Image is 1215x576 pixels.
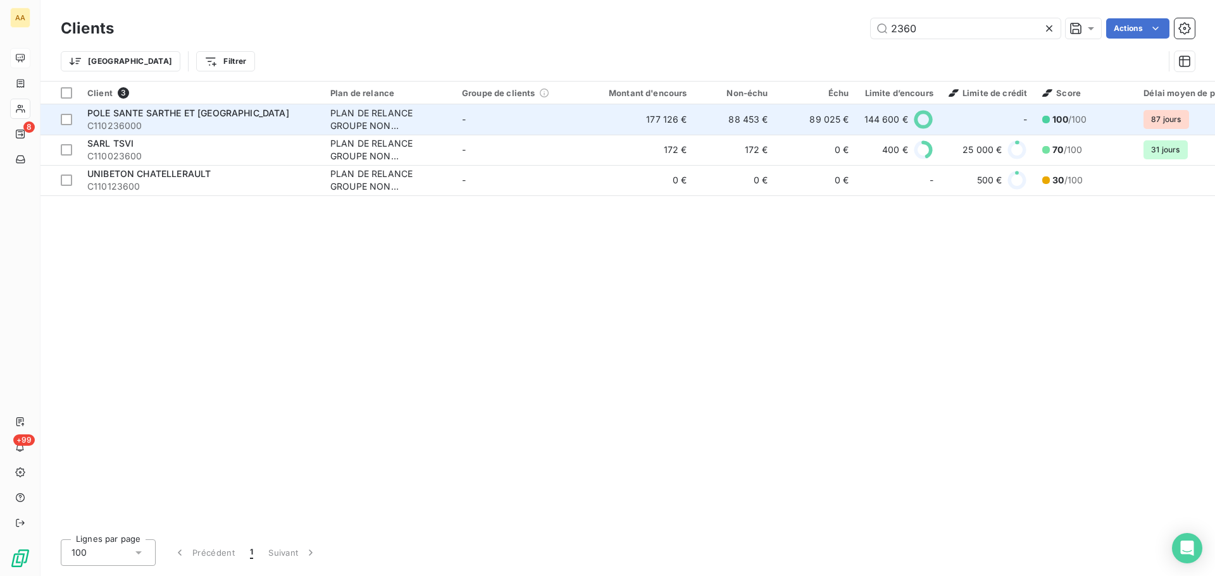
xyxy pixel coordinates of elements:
span: - [930,174,933,187]
div: PLAN DE RELANCE GROUPE NON AUTOMATIQUE [330,168,447,193]
div: AA [10,8,30,28]
span: C110123600 [87,180,315,193]
div: Montant d'encours [594,88,687,98]
span: Client [87,88,113,98]
div: Open Intercom Messenger [1172,533,1202,563]
div: PLAN DE RELANCE GROUPE NON AUTOMATIQUE [330,137,447,162]
span: - [462,144,466,155]
button: Filtrer [196,51,254,71]
img: Logo LeanPay [10,548,30,568]
td: 172 € [695,135,776,165]
span: 30 [1052,175,1064,185]
td: 172 € [586,135,695,165]
span: 70 [1052,144,1063,155]
td: 0 € [695,165,776,195]
td: 89 025 € [776,104,857,135]
div: Plan de relance [330,88,447,98]
td: 0 € [776,135,857,165]
span: 31 jours [1143,140,1187,159]
span: 100 [1052,114,1068,125]
span: POLE SANTE SARTHE ET [GEOGRAPHIC_DATA] [87,107,289,118]
span: C110236000 [87,119,315,132]
span: UNIBETON CHATELLERAULT [87,168,211,179]
td: 88 453 € [695,104,776,135]
div: Limite d’encours [864,88,933,98]
span: 1 [250,546,253,559]
span: 144 600 € [864,113,908,126]
span: +99 [13,434,35,446]
button: Suivant [261,539,325,566]
button: Précédent [166,539,242,566]
span: 3 [118,87,129,99]
button: Actions [1106,18,1169,39]
span: /100 [1052,174,1083,187]
span: 500 € [977,174,1002,187]
div: PLAN DE RELANCE GROUPE NON AUTOMATIQUE [330,107,447,132]
input: Rechercher [871,18,1061,39]
button: 1 [242,539,261,566]
td: 0 € [586,165,695,195]
span: C110023600 [87,150,315,162]
span: Limite de crédit [949,88,1027,98]
span: - [1023,113,1027,126]
h3: Clients [61,17,114,40]
div: Échu [783,88,849,98]
button: [GEOGRAPHIC_DATA] [61,51,180,71]
span: SARL TSVI [87,138,134,149]
span: 400 € [882,144,908,156]
span: 87 jours [1143,110,1188,129]
span: /100 [1052,144,1082,156]
span: 100 [72,546,87,559]
span: - [462,114,466,125]
span: /100 [1052,113,1087,126]
div: Non-échu [702,88,768,98]
span: Score [1042,88,1081,98]
span: - [462,175,466,185]
span: 25 000 € [963,144,1002,156]
td: 0 € [776,165,857,195]
td: 177 126 € [586,104,695,135]
span: 8 [23,121,35,133]
span: Groupe de clients [462,88,535,98]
